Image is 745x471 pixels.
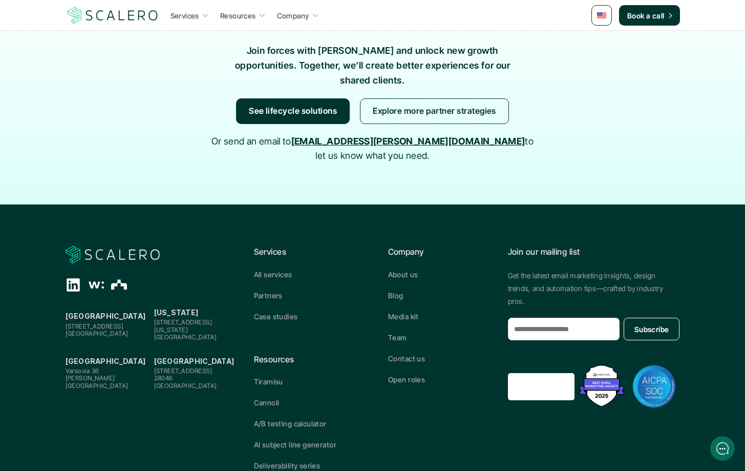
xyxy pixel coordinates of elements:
a: All services [254,269,357,280]
p: Join forces with [PERSON_NAME] and unlock new growth opportunities. Together, we’ll create better... [229,44,516,88]
a: See lifecycle solutions [236,98,350,124]
p: Tiramisu [254,376,283,387]
p: Get the latest email marketing insights, design trends, and automation tips—crafted by industry p... [508,269,680,308]
p: Or send an email to to let us know what you need. [206,134,539,164]
a: A/B testing calculator [254,418,357,429]
p: Services [254,245,357,259]
span: [STREET_ADDRESS] [154,367,212,375]
a: Contact us [388,353,492,364]
div: v 4.0.25 [29,16,50,25]
strong: [GEOGRAPHIC_DATA] [66,312,146,320]
img: Best Email Marketing Agency 2025 - Recognized by Mailmodo [576,362,627,409]
div: Palavras-chave [119,60,164,67]
p: Company [388,245,492,259]
p: Partners [254,290,283,301]
img: Scalero company logo for dark backgrounds [66,245,160,264]
a: Blog [388,290,492,301]
div: Domínio [54,60,78,67]
iframe: gist-messenger-bubble-iframe [710,436,735,461]
p: Services [171,10,199,21]
span: [GEOGRAPHIC_DATA] [66,330,129,337]
p: See lifecycle solutions [249,105,337,118]
p: Book a call [627,10,665,21]
a: AI subject line generator [254,439,357,450]
h1: Hi! Welcome to Scalero. [15,50,189,66]
p: AI subject line generator [254,439,337,450]
p: Blog [388,290,403,301]
span: We run on Gist [86,358,130,365]
p: All services [254,269,292,280]
a: About us [388,269,492,280]
div: Wellfound [89,277,104,293]
p: Subscribe [634,324,669,335]
span: [STREET_ADDRESS] [66,322,124,330]
a: Explore more partner strategies [360,98,509,124]
span: [US_STATE][GEOGRAPHIC_DATA] [154,326,217,341]
img: tab_domain_overview_orange.svg [42,59,51,68]
a: Tiramisu [254,376,357,387]
a: Deliverability series [254,460,357,471]
span: 28046 [GEOGRAPHIC_DATA] [154,374,217,389]
p: Contact us [388,353,425,364]
button: New conversation [16,136,189,156]
img: Scalero company logo [66,6,160,25]
img: tab_keywords_by_traffic_grey.svg [108,59,116,68]
p: Team [388,332,407,343]
p: A/B testing calculator [254,418,327,429]
div: The Org [112,277,127,293]
p: Cannoli [254,397,280,408]
div: Domínio: [PERSON_NAME][DOMAIN_NAME] [27,27,172,35]
strong: [GEOGRAPHIC_DATA] [66,357,146,365]
a: Book a call [619,5,680,26]
p: Explore more partner strategies [373,105,496,118]
a: Partners [254,290,357,301]
p: Case studies [254,311,298,322]
img: logo_orange.svg [16,16,25,25]
a: Team [388,332,492,343]
img: website_grey.svg [16,27,25,35]
p: Open roles [388,374,425,385]
a: [EMAIL_ADDRESS][PERSON_NAME][DOMAIN_NAME] [291,136,525,147]
span: [PERSON_NAME] [66,374,115,382]
span: New conversation [66,142,123,150]
a: Case studies [254,311,357,322]
p: About us [388,269,418,280]
p: Resources [254,353,357,366]
p: Deliverability series [254,460,321,471]
a: Open roles [388,374,492,385]
button: Subscribe [624,318,679,340]
p: Media kit [388,311,419,322]
a: Media kit [388,311,492,322]
strong: [GEOGRAPHIC_DATA] [154,357,235,365]
h2: Let us know if we can help with lifecycle marketing. [15,68,189,117]
p: Join our mailing list [508,245,680,259]
p: Company [277,10,309,21]
p: Resources [220,10,256,21]
span: [GEOGRAPHIC_DATA] [66,382,129,390]
div: Linkedin [66,277,81,293]
span: [STREET_ADDRESS] [154,318,212,326]
a: Cannoli [254,397,357,408]
strong: [US_STATE] [154,308,199,317]
span: Varsovia 36 [66,367,99,375]
img: AICPA SOC badge [633,365,676,408]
